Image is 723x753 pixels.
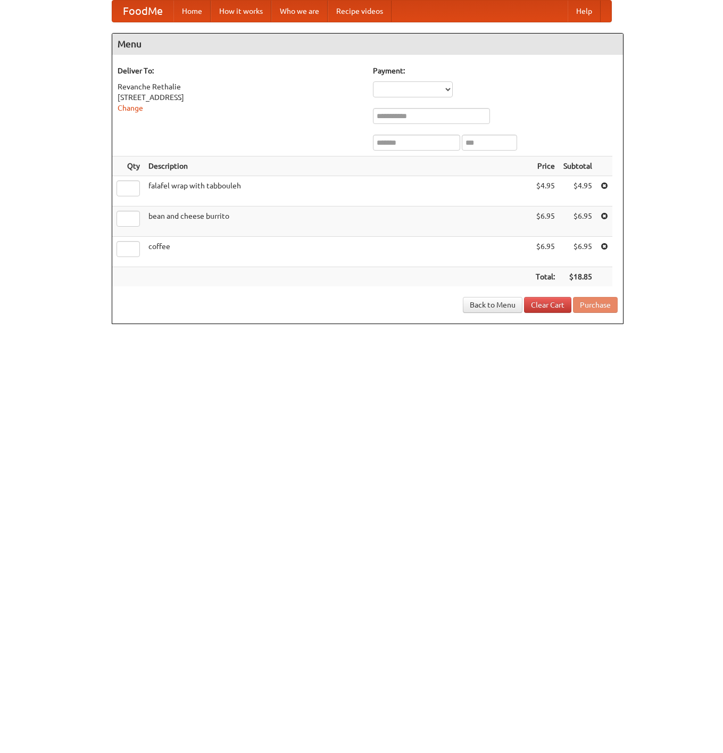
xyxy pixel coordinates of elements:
[144,176,531,206] td: falafel wrap with tabbouleh
[118,81,362,92] div: Revanche Rethalie
[531,176,559,206] td: $4.95
[118,104,143,112] a: Change
[112,1,173,22] a: FoodMe
[531,206,559,237] td: $6.95
[144,156,531,176] th: Description
[559,156,596,176] th: Subtotal
[144,237,531,267] td: coffee
[144,206,531,237] td: bean and cheese burrito
[463,297,522,313] a: Back to Menu
[112,156,144,176] th: Qty
[118,92,362,103] div: [STREET_ADDRESS]
[559,206,596,237] td: $6.95
[559,267,596,287] th: $18.85
[531,237,559,267] td: $6.95
[118,65,362,76] h5: Deliver To:
[211,1,271,22] a: How it works
[531,156,559,176] th: Price
[559,176,596,206] td: $4.95
[568,1,601,22] a: Help
[112,34,623,55] h4: Menu
[373,65,618,76] h5: Payment:
[559,237,596,267] td: $6.95
[573,297,618,313] button: Purchase
[328,1,392,22] a: Recipe videos
[531,267,559,287] th: Total:
[271,1,328,22] a: Who we are
[173,1,211,22] a: Home
[524,297,571,313] a: Clear Cart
